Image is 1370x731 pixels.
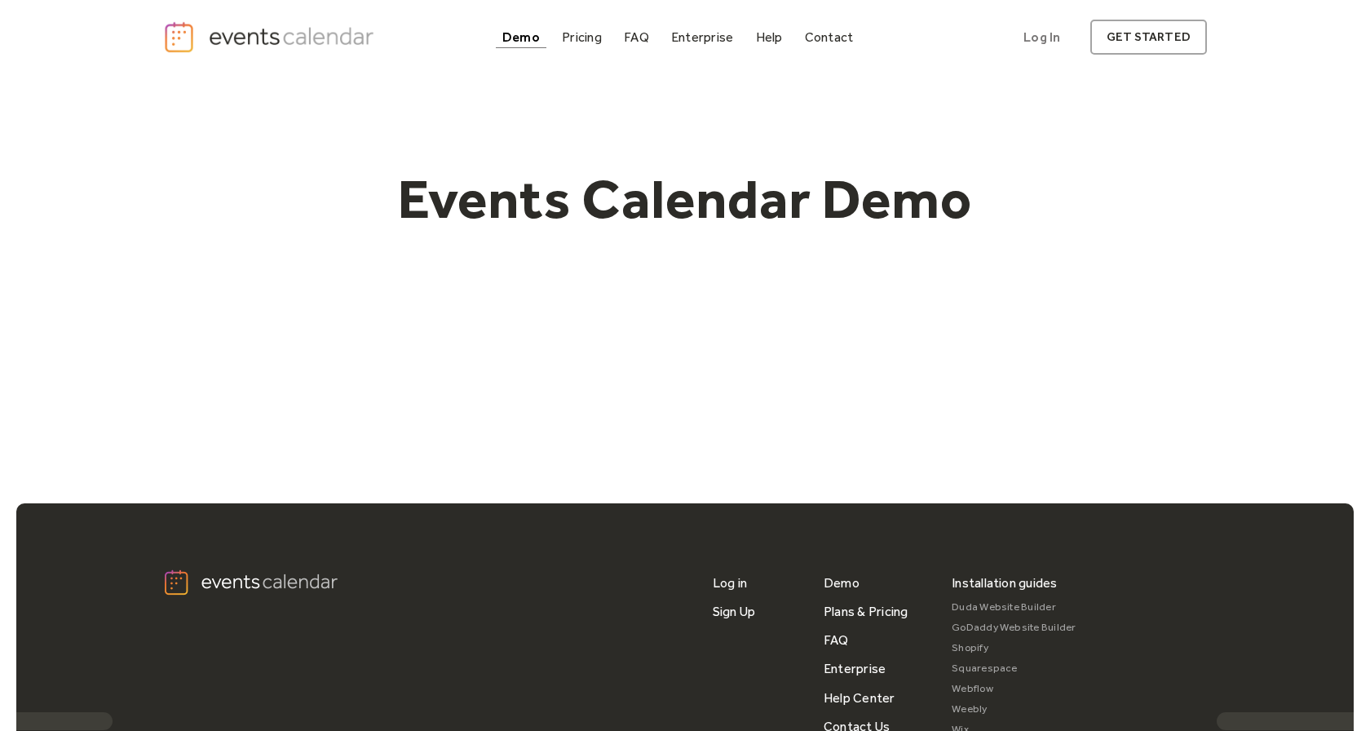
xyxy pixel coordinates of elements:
a: FAQ [824,626,849,654]
a: Help [749,26,789,48]
a: Weebly [952,699,1076,720]
a: Squarespace [952,658,1076,679]
a: home [163,20,378,54]
a: FAQ [617,26,656,48]
a: Help Center [824,684,895,712]
div: Pricing [562,33,602,42]
a: Plans & Pricing [824,597,908,626]
a: Enterprise [665,26,740,48]
a: Duda Website Builder [952,597,1076,618]
a: Shopify [952,638,1076,658]
div: Installation guides [952,569,1058,597]
div: FAQ [624,33,649,42]
div: Demo [502,33,540,42]
a: Enterprise [824,654,886,683]
a: GoDaddy Website Builder [952,618,1076,638]
a: get started [1090,20,1207,55]
div: Enterprise [671,33,733,42]
a: Webflow [952,679,1076,699]
div: Contact [805,33,854,42]
a: Sign Up [713,597,756,626]
h1: Events Calendar Demo [372,166,998,233]
a: Demo [496,26,546,48]
a: Contact [798,26,860,48]
div: Help [756,33,783,42]
a: Pricing [555,26,608,48]
a: Demo [824,569,860,597]
a: Log In [1007,20,1076,55]
a: Log in [713,569,747,597]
